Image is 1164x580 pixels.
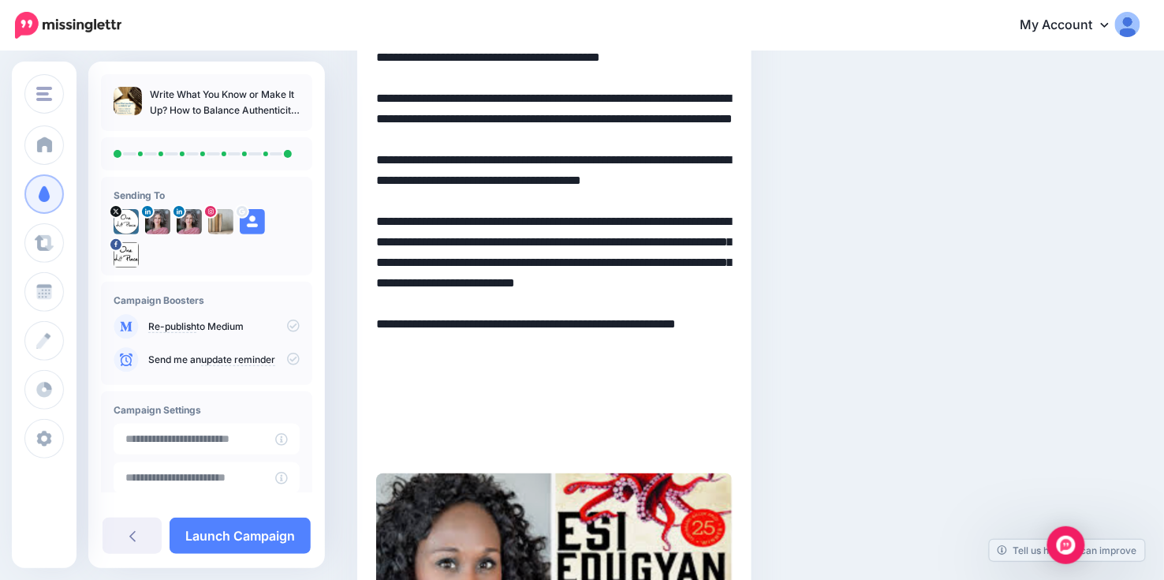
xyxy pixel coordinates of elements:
a: My Account [1005,6,1140,45]
img: menu.png [36,87,52,101]
a: update reminder [201,354,275,366]
a: Re-publish [148,320,196,333]
div: Open Intercom Messenger [1047,526,1085,564]
p: Write What You Know or Make It Up? How to Balance Authenticity and Creativity in Fiction [150,87,300,118]
img: 3d9a91cb5e6b9b8dd5857ed2773c408e_thumb.jpg [114,87,142,115]
a: Tell us how we can improve [990,540,1145,561]
img: 1726150330966-36859.png [145,209,170,234]
p: to Medium [148,320,300,334]
img: mjLeI_jM-21866.jpg [114,209,139,234]
img: 49724003_233771410843130_8501858999036018688_n-bsa100218.jpg [208,209,233,234]
h4: Sending To [114,189,300,201]
img: Missinglettr [15,12,121,39]
img: user_default_image.png [240,209,265,234]
h4: Campaign Settings [114,404,300,416]
p: Send me an [148,353,300,367]
img: 13043414_449461611913243_5098636831964495478_n-bsa31789.jpg [114,242,139,268]
h4: Campaign Boosters [114,294,300,306]
img: 1726150330966-36859.png [177,209,202,234]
